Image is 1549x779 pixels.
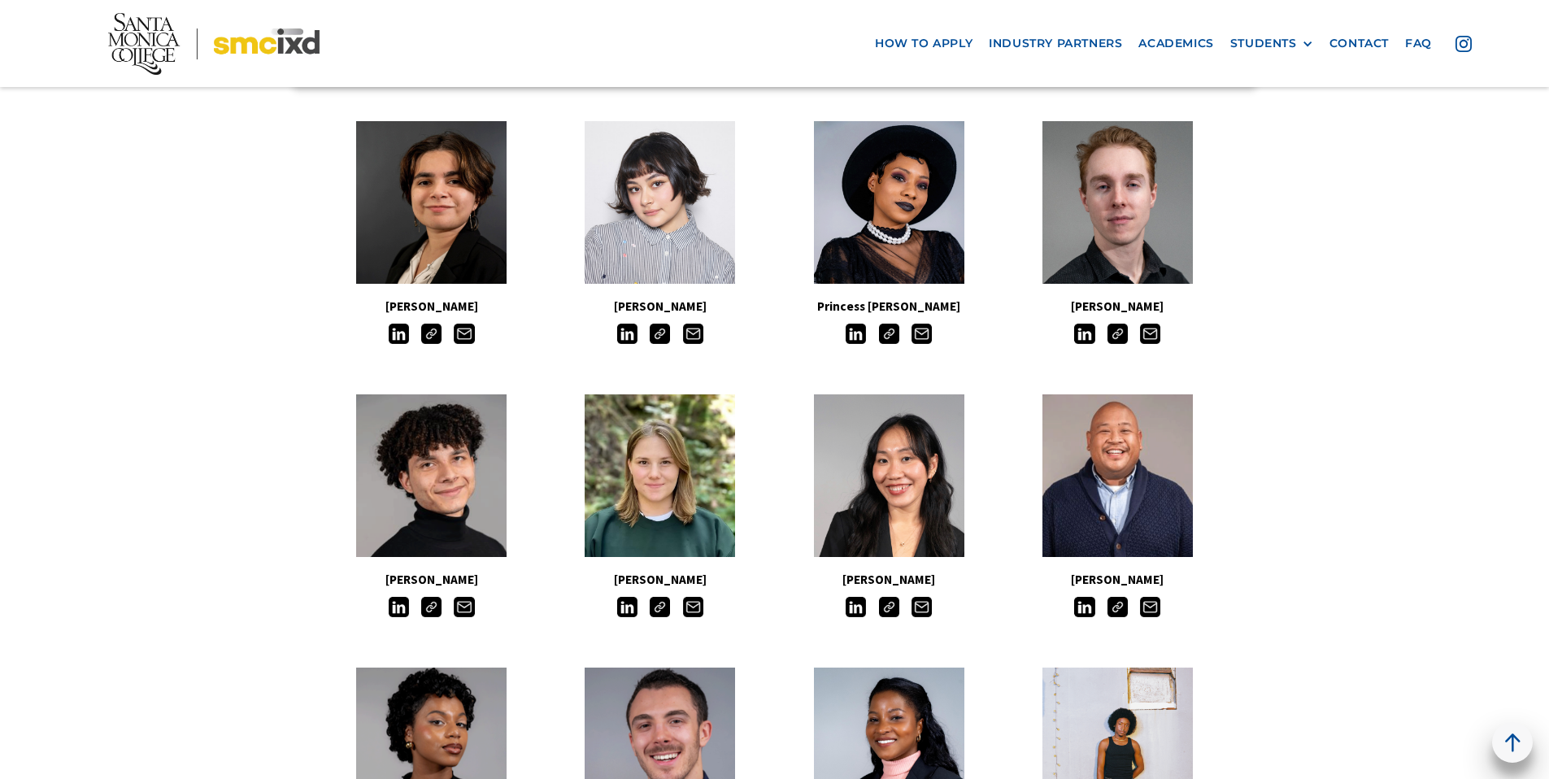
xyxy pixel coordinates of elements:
[454,597,474,617] img: Email icon
[108,12,320,74] img: Santa Monica College - SMC IxD logo
[1074,324,1094,344] img: LinkedIn icon
[981,28,1130,59] a: industry partners
[1455,36,1472,52] img: icon - instagram
[1003,569,1232,590] h5: [PERSON_NAME]
[1397,28,1440,59] a: faq
[421,324,442,344] img: Link icon
[546,569,774,590] h5: [PERSON_NAME]
[617,324,637,344] img: LinkedIn icon
[1107,324,1128,344] img: Link icon
[912,324,932,344] img: Email icon
[846,597,866,617] img: LinkedIn icon
[650,324,670,344] img: Link icon
[683,597,703,617] img: Email icon
[879,597,899,617] img: Link icon
[1230,37,1313,50] div: STUDENTS
[389,324,409,344] img: LinkedIn icon
[683,324,703,344] img: Email icon
[1003,296,1232,317] h5: [PERSON_NAME]
[867,28,981,59] a: how to apply
[912,597,932,617] img: Email icon
[1140,324,1160,344] img: Email icon
[775,569,1003,590] h5: [PERSON_NAME]
[1492,722,1533,763] a: back to top
[1230,37,1297,50] div: STUDENTS
[879,324,899,344] img: Link icon
[617,597,637,617] img: LinkedIn icon
[1107,597,1128,617] img: Link icon
[389,597,409,617] img: LinkedIn icon
[650,597,670,617] img: Link icon
[546,296,774,317] h5: [PERSON_NAME]
[454,324,474,344] img: Email icon
[317,296,546,317] h5: [PERSON_NAME]
[1140,597,1160,617] img: Email icon
[846,324,866,344] img: LinkedIn icon
[317,569,546,590] h5: [PERSON_NAME]
[1321,28,1397,59] a: contact
[1130,28,1221,59] a: Academics
[1074,597,1094,617] img: LinkedIn icon
[421,597,442,617] img: Link icon
[775,296,1003,317] h5: Princess [PERSON_NAME]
